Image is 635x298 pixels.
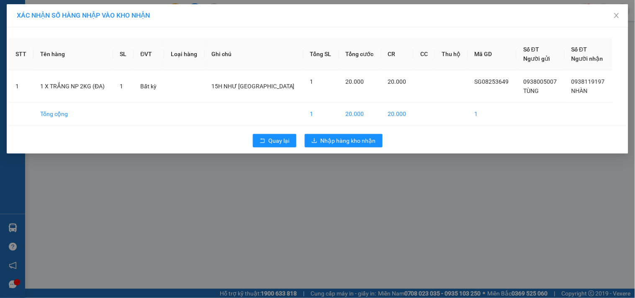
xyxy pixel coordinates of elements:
button: rollbackQuay lại [253,134,296,147]
span: NHÀN [571,87,588,94]
th: SL [113,38,134,70]
td: 1 [303,103,339,126]
th: CC [414,38,435,70]
th: Mã GD [468,38,517,70]
span: 20.000 [346,78,364,85]
th: Tên hàng [33,38,113,70]
td: 1 [468,103,517,126]
td: Tổng cộng [33,103,113,126]
span: Nhập hàng kho nhận [321,136,376,145]
span: 0938005007 [523,78,557,85]
span: close [613,12,620,19]
th: Loại hàng [164,38,205,70]
span: 1 [310,78,314,85]
th: Ghi chú [205,38,303,70]
span: download [311,138,317,144]
th: Thu hộ [435,38,468,70]
span: Người gửi [523,55,550,62]
th: STT [9,38,33,70]
span: 0938119197 [571,78,605,85]
th: CR [381,38,414,70]
span: SG08253649 [475,78,509,85]
span: Quay lại [269,136,290,145]
span: 1 [120,83,123,90]
span: XÁC NHẬN SỐ HÀNG NHẬP VÀO KHO NHẬN [17,11,150,19]
button: downloadNhập hàng kho nhận [305,134,383,147]
th: ĐVT [134,38,164,70]
span: Số ĐT [523,46,539,53]
span: 15H NHƯ [GEOGRAPHIC_DATA] [211,83,295,90]
button: Close [605,4,628,28]
span: Số ĐT [571,46,587,53]
span: TÙNG [523,87,539,94]
span: Người nhận [571,55,603,62]
span: 20.000 [388,78,406,85]
td: 20.000 [381,103,414,126]
td: 1 X TRẮNG NP 2KG (ĐA) [33,70,113,103]
td: Bất kỳ [134,70,164,103]
td: 1 [9,70,33,103]
td: 20.000 [339,103,381,126]
span: rollback [260,138,265,144]
th: Tổng cước [339,38,381,70]
th: Tổng SL [303,38,339,70]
